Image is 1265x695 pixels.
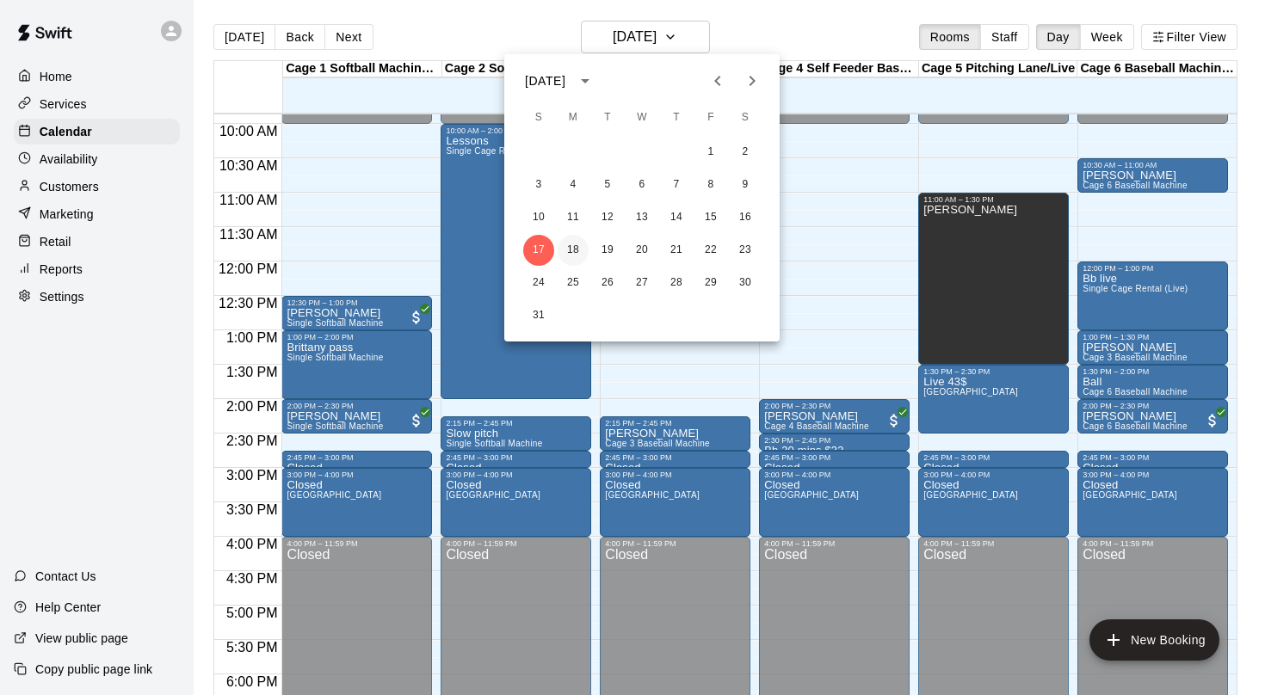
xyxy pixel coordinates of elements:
[523,300,554,331] button: 31
[525,72,565,90] div: [DATE]
[626,169,657,200] button: 6
[523,235,554,266] button: 17
[730,268,761,298] button: 30
[661,202,692,233] button: 14
[730,202,761,233] button: 16
[523,268,554,298] button: 24
[558,101,589,135] span: Monday
[626,235,657,266] button: 20
[523,101,554,135] span: Sunday
[626,101,657,135] span: Wednesday
[730,137,761,168] button: 2
[695,169,726,200] button: 8
[695,137,726,168] button: 1
[592,101,623,135] span: Tuesday
[592,268,623,298] button: 26
[700,64,735,98] button: Previous month
[730,101,761,135] span: Saturday
[730,235,761,266] button: 23
[661,169,692,200] button: 7
[592,235,623,266] button: 19
[695,101,726,135] span: Friday
[523,202,554,233] button: 10
[730,169,761,200] button: 9
[558,169,589,200] button: 4
[661,235,692,266] button: 21
[735,64,769,98] button: Next month
[558,235,589,266] button: 18
[558,202,589,233] button: 11
[695,202,726,233] button: 15
[626,202,657,233] button: 13
[571,66,600,95] button: calendar view is open, switch to year view
[695,268,726,298] button: 29
[523,169,554,200] button: 3
[626,268,657,298] button: 27
[695,235,726,266] button: 22
[661,268,692,298] button: 28
[661,101,692,135] span: Thursday
[592,169,623,200] button: 5
[558,268,589,298] button: 25
[592,202,623,233] button: 12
